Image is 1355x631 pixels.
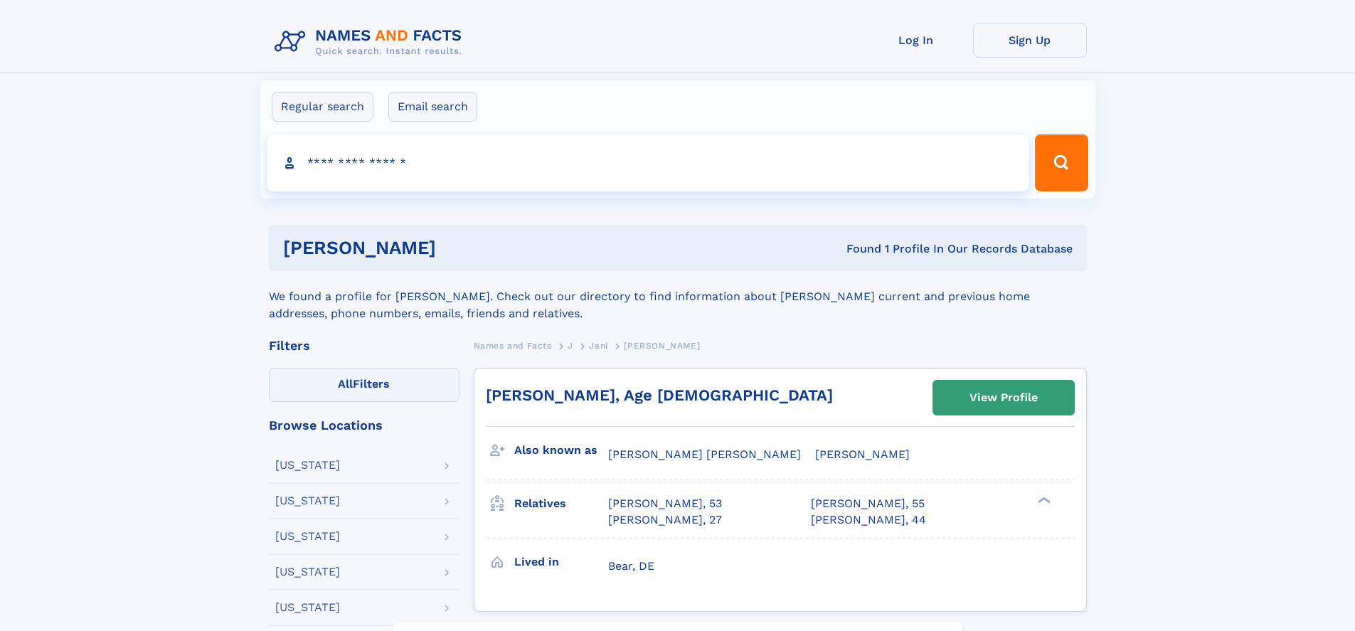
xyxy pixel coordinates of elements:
h3: Lived in [514,550,608,574]
span: J [568,341,573,351]
span: [PERSON_NAME] [624,341,700,351]
div: [US_STATE] [275,460,340,471]
h3: Also known as [514,438,608,462]
div: ❯ [1034,496,1051,505]
a: Log In [859,23,973,58]
a: Jani [589,336,607,354]
span: All [338,377,353,391]
div: Browse Locations [269,419,459,432]
a: [PERSON_NAME], 27 [608,512,722,528]
a: Names and Facts [474,336,552,354]
a: [PERSON_NAME], 55 [811,496,925,511]
span: Jani [589,341,607,351]
a: J [568,336,573,354]
span: [PERSON_NAME] [PERSON_NAME] [608,447,801,461]
div: [US_STATE] [275,531,340,542]
div: Found 1 Profile In Our Records Database [641,241,1073,257]
label: Regular search [272,92,373,122]
div: [US_STATE] [275,566,340,578]
a: [PERSON_NAME], Age [DEMOGRAPHIC_DATA] [486,386,833,404]
input: search input [267,134,1029,191]
label: Filters [269,368,459,402]
div: [US_STATE] [275,602,340,613]
button: Search Button [1035,134,1088,191]
a: [PERSON_NAME], 44 [811,512,926,528]
a: [PERSON_NAME], 53 [608,496,722,511]
div: Filters [269,339,459,352]
div: [US_STATE] [275,495,340,507]
label: Email search [388,92,477,122]
div: We found a profile for [PERSON_NAME]. Check out our directory to find information about [PERSON_N... [269,271,1087,322]
span: [PERSON_NAME] [815,447,910,461]
a: View Profile [933,381,1074,415]
h1: [PERSON_NAME] [283,239,642,257]
h3: Relatives [514,492,608,516]
span: Bear, DE [608,559,654,573]
div: View Profile [969,381,1038,414]
img: Logo Names and Facts [269,23,474,61]
a: Sign Up [973,23,1087,58]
